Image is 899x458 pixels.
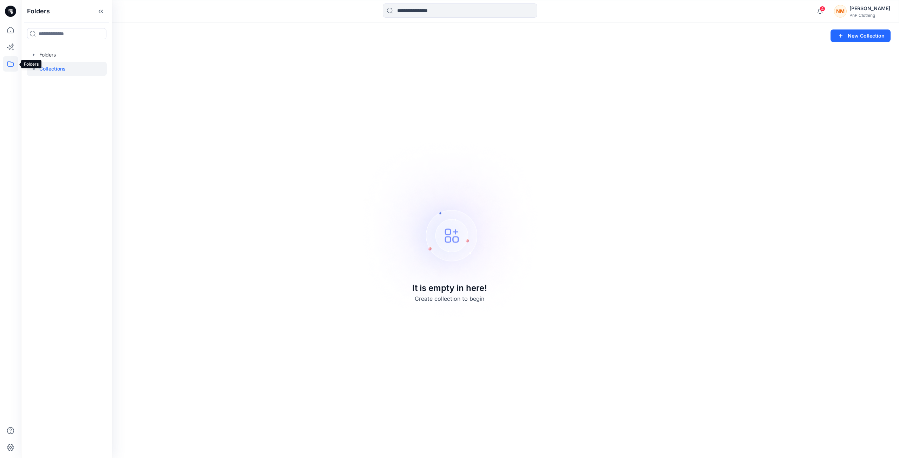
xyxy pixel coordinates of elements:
[415,294,484,303] p: Create collection to begin
[412,282,487,294] p: It is empty in here!
[834,5,847,18] div: NM
[831,29,891,42] button: New Collection
[820,6,825,12] span: 4
[849,13,890,18] div: PnP Clothing
[849,4,890,13] div: [PERSON_NAME]
[39,65,66,73] p: Collections
[352,131,547,327] img: Empty collections page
